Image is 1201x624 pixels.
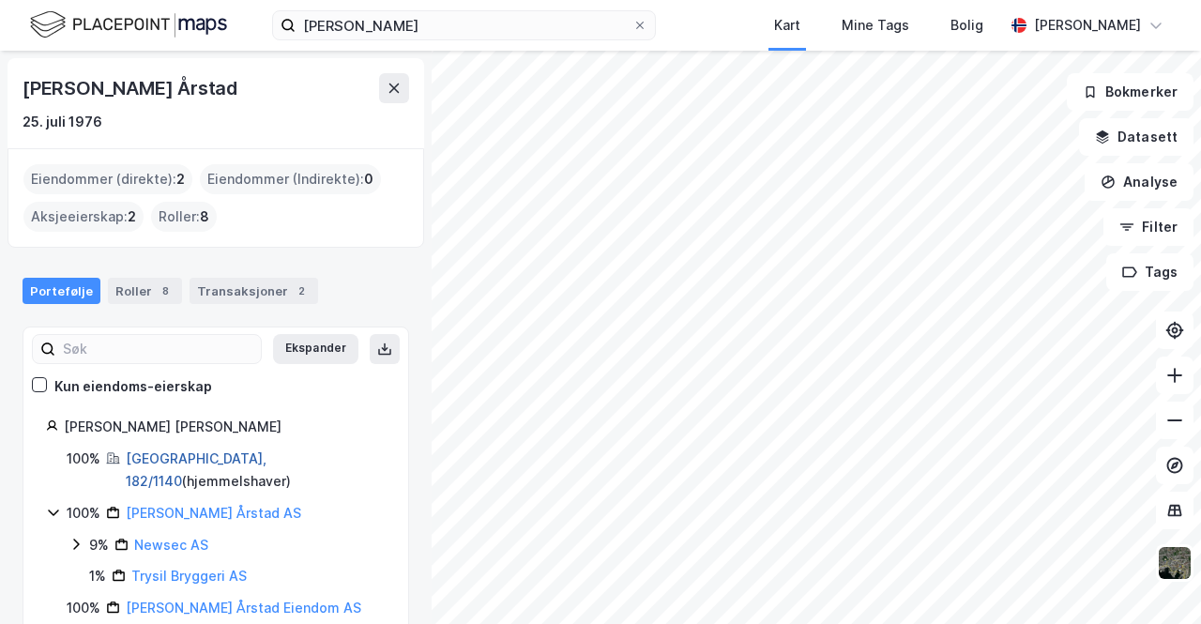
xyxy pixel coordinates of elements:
div: [PERSON_NAME] [1034,14,1141,37]
a: Newsec AS [134,537,208,553]
button: Bokmerker [1067,73,1193,111]
button: Analyse [1085,163,1193,201]
a: [GEOGRAPHIC_DATA], 182/1140 [126,450,266,489]
div: [PERSON_NAME] Årstad [23,73,241,103]
button: Tags [1106,253,1193,291]
div: Roller : [151,202,217,232]
span: 0 [364,168,373,190]
div: Transaksjoner [190,278,318,304]
span: 8 [200,205,209,228]
div: Kun eiendoms-eierskap [54,375,212,398]
a: [PERSON_NAME] Årstad Eiendom AS [126,600,361,616]
div: 100% [67,502,100,525]
div: [PERSON_NAME] [PERSON_NAME] [64,416,386,438]
div: 25. juli 1976 [23,111,102,133]
div: 100% [67,597,100,619]
div: Mine Tags [842,14,909,37]
div: Portefølje [23,278,100,304]
div: 9% [89,534,109,556]
div: 8 [156,282,175,300]
img: logo.f888ab2527a4732fd821a326f86c7f29.svg [30,8,227,41]
div: 2 [292,282,311,300]
div: Roller [108,278,182,304]
a: [PERSON_NAME] Årstad AS [126,505,301,521]
span: 2 [176,168,185,190]
div: Kart [774,14,800,37]
button: Datasett [1079,118,1193,156]
input: Søk på adresse, matrikkel, gårdeiere, leietakere eller personer [296,11,632,39]
iframe: Chat Widget [1107,534,1201,624]
div: ( hjemmelshaver ) [126,448,386,493]
button: Ekspander [273,334,358,364]
a: Trysil Bryggeri AS [131,568,247,584]
div: Bolig [950,14,983,37]
button: Filter [1103,208,1193,246]
div: 1% [89,565,106,587]
div: Eiendommer (Indirekte) : [200,164,381,194]
input: Søk [55,335,261,363]
div: Aksjeeierskap : [23,202,144,232]
div: Eiendommer (direkte) : [23,164,192,194]
span: 2 [128,205,136,228]
div: 100% [67,448,100,470]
